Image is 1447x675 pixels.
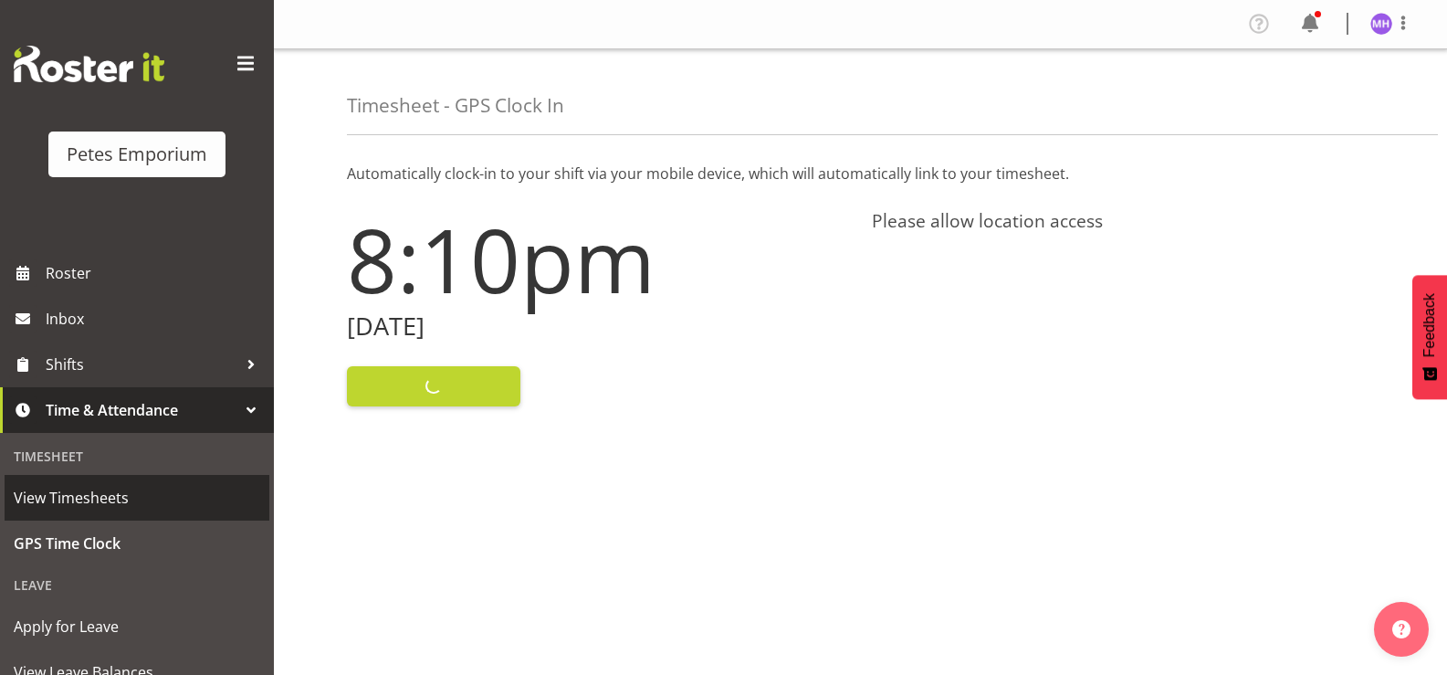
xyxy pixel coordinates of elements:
div: Petes Emporium [67,141,207,168]
p: Automatically clock-in to your shift via your mobile device, which will automatically link to you... [347,163,1374,185]
div: Timesheet [5,438,269,475]
span: Time & Attendance [46,396,237,424]
span: GPS Time Clock [14,530,260,557]
a: GPS Time Clock [5,521,269,566]
span: Apply for Leave [14,613,260,640]
img: help-xxl-2.png [1392,620,1410,638]
a: View Timesheets [5,475,269,521]
img: mackenzie-halford4471.jpg [1370,13,1392,35]
span: Shifts [46,351,237,378]
h4: Timesheet - GPS Clock In [347,95,564,116]
span: Roster [46,259,265,287]
h4: Please allow location access [872,210,1375,232]
span: Inbox [46,305,265,332]
a: Apply for Leave [5,604,269,649]
span: Feedback [1421,293,1438,357]
h2: [DATE] [347,312,850,341]
h1: 8:10pm [347,210,850,309]
img: Rosterit website logo [14,46,164,82]
div: Leave [5,566,269,604]
span: View Timesheets [14,484,260,512]
button: Feedback - Show survey [1412,275,1447,399]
